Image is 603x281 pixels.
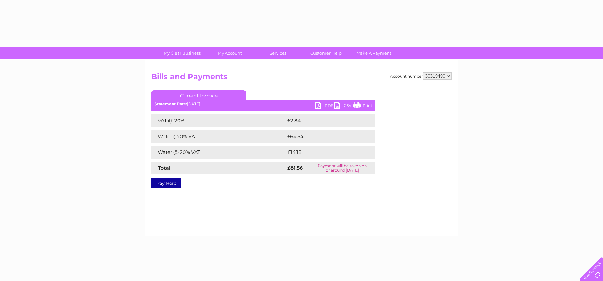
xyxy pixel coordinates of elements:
[151,72,452,84] h2: Bills and Payments
[309,162,375,174] td: Payment will be taken on or around [DATE]
[151,130,286,143] td: Water @ 0% VAT
[151,114,286,127] td: VAT @ 20%
[252,47,304,59] a: Services
[348,47,400,59] a: Make A Payment
[204,47,256,59] a: My Account
[151,146,286,159] td: Water @ 20% VAT
[300,47,352,59] a: Customer Help
[155,102,187,106] b: Statement Date:
[151,102,375,106] div: [DATE]
[287,165,303,171] strong: £81.56
[158,165,171,171] strong: Total
[390,72,452,80] div: Account number
[286,146,361,159] td: £14.18
[286,130,363,143] td: £64.54
[286,114,361,127] td: £2.84
[353,102,372,111] a: Print
[156,47,208,59] a: My Clear Business
[315,102,334,111] a: PDF
[334,102,353,111] a: CSV
[151,90,246,100] a: Current Invoice
[151,178,181,188] a: Pay Here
